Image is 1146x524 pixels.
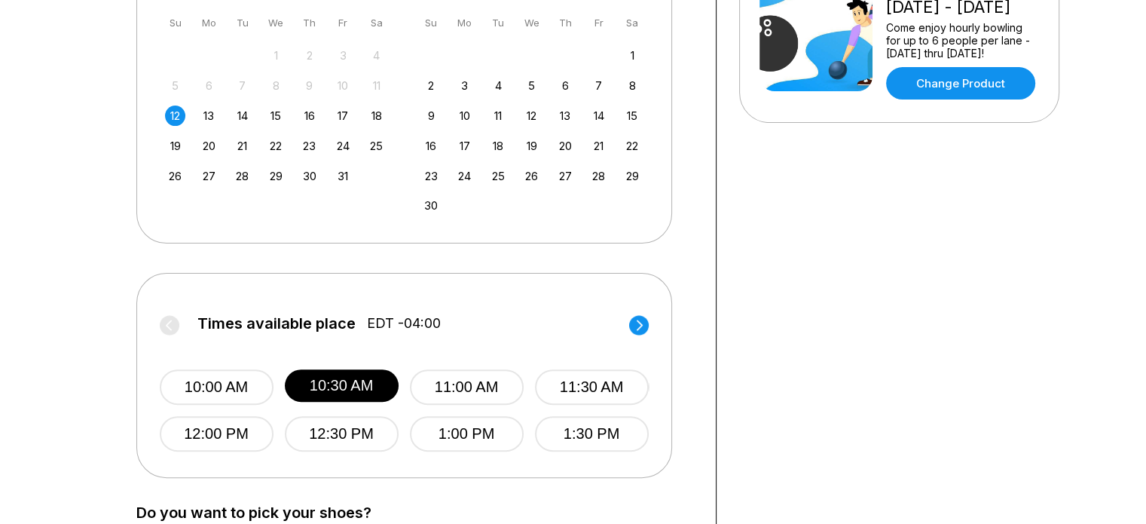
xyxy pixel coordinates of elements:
[454,75,475,96] div: Choose Monday, November 3rd, 2025
[136,504,693,521] label: Do you want to pick your shoes?
[199,166,219,186] div: Choose Monday, October 27th, 2025
[588,75,609,96] div: Choose Friday, November 7th, 2025
[454,166,475,186] div: Choose Monday, November 24th, 2025
[197,315,356,332] span: Times available place
[410,369,524,405] button: 11:00 AM
[333,166,353,186] div: Choose Friday, October 31st, 2025
[421,195,442,216] div: Choose Sunday, November 30th, 2025
[886,67,1035,100] a: Change Product
[521,106,542,126] div: Choose Wednesday, November 12th, 2025
[285,416,399,452] button: 12:30 PM
[163,44,390,186] div: month 2025-10
[555,136,576,156] div: Choose Thursday, November 20th, 2025
[266,75,286,96] div: Not available Wednesday, October 8th, 2025
[488,106,509,126] div: Choose Tuesday, November 11th, 2025
[266,136,286,156] div: Choose Wednesday, October 22nd, 2025
[622,136,643,156] div: Choose Saturday, November 22nd, 2025
[232,75,252,96] div: Not available Tuesday, October 7th, 2025
[488,166,509,186] div: Choose Tuesday, November 25th, 2025
[555,106,576,126] div: Choose Thursday, November 13th, 2025
[165,136,185,156] div: Choose Sunday, October 19th, 2025
[165,13,185,33] div: Su
[421,106,442,126] div: Choose Sunday, November 9th, 2025
[232,166,252,186] div: Choose Tuesday, October 28th, 2025
[622,45,643,66] div: Choose Saturday, November 1st, 2025
[299,136,319,156] div: Choose Thursday, October 23rd, 2025
[165,75,185,96] div: Not available Sunday, October 5th, 2025
[521,136,542,156] div: Choose Wednesday, November 19th, 2025
[299,45,319,66] div: Not available Thursday, October 2nd, 2025
[299,75,319,96] div: Not available Thursday, October 9th, 2025
[622,106,643,126] div: Choose Saturday, November 15th, 2025
[160,369,274,405] button: 10:00 AM
[488,13,509,33] div: Tu
[535,369,649,405] button: 11:30 AM
[199,106,219,126] div: Choose Monday, October 13th, 2025
[622,13,643,33] div: Sa
[266,166,286,186] div: Choose Wednesday, October 29th, 2025
[232,106,252,126] div: Choose Tuesday, October 14th, 2025
[299,106,319,126] div: Choose Thursday, October 16th, 2025
[622,166,643,186] div: Choose Saturday, November 29th, 2025
[421,166,442,186] div: Choose Sunday, November 23rd, 2025
[366,136,387,156] div: Choose Saturday, October 25th, 2025
[588,106,609,126] div: Choose Friday, November 14th, 2025
[165,166,185,186] div: Choose Sunday, October 26th, 2025
[199,75,219,96] div: Not available Monday, October 6th, 2025
[266,13,286,33] div: We
[232,13,252,33] div: Tu
[199,13,219,33] div: Mo
[299,166,319,186] div: Choose Thursday, October 30th, 2025
[333,75,353,96] div: Not available Friday, October 10th, 2025
[367,315,441,332] span: EDT -04:00
[232,136,252,156] div: Choose Tuesday, October 21st, 2025
[199,136,219,156] div: Choose Monday, October 20th, 2025
[622,75,643,96] div: Choose Saturday, November 8th, 2025
[588,136,609,156] div: Choose Friday, November 21st, 2025
[366,75,387,96] div: Not available Saturday, October 11th, 2025
[285,369,399,402] button: 10:30 AM
[555,166,576,186] div: Choose Thursday, November 27th, 2025
[333,45,353,66] div: Not available Friday, October 3rd, 2025
[521,75,542,96] div: Choose Wednesday, November 5th, 2025
[165,106,185,126] div: Choose Sunday, October 12th, 2025
[419,44,645,216] div: month 2025-11
[488,136,509,156] div: Choose Tuesday, November 18th, 2025
[588,13,609,33] div: Fr
[333,13,353,33] div: Fr
[555,13,576,33] div: Th
[454,13,475,33] div: Mo
[366,13,387,33] div: Sa
[521,13,542,33] div: We
[454,136,475,156] div: Choose Monday, November 17th, 2025
[366,106,387,126] div: Choose Saturday, October 18th, 2025
[266,106,286,126] div: Choose Wednesday, October 15th, 2025
[588,166,609,186] div: Choose Friday, November 28th, 2025
[160,416,274,452] button: 12:00 PM
[555,75,576,96] div: Choose Thursday, November 6th, 2025
[535,416,649,452] button: 1:30 PM
[488,75,509,96] div: Choose Tuesday, November 4th, 2025
[333,106,353,126] div: Choose Friday, October 17th, 2025
[366,45,387,66] div: Not available Saturday, October 4th, 2025
[886,21,1039,60] div: Come enjoy hourly bowling for up to 6 people per lane - [DATE] thru [DATE]!
[333,136,353,156] div: Choose Friday, October 24th, 2025
[454,106,475,126] div: Choose Monday, November 10th, 2025
[299,13,319,33] div: Th
[410,416,524,452] button: 1:00 PM
[421,75,442,96] div: Choose Sunday, November 2nd, 2025
[266,45,286,66] div: Not available Wednesday, October 1st, 2025
[421,13,442,33] div: Su
[521,166,542,186] div: Choose Wednesday, November 26th, 2025
[421,136,442,156] div: Choose Sunday, November 16th, 2025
